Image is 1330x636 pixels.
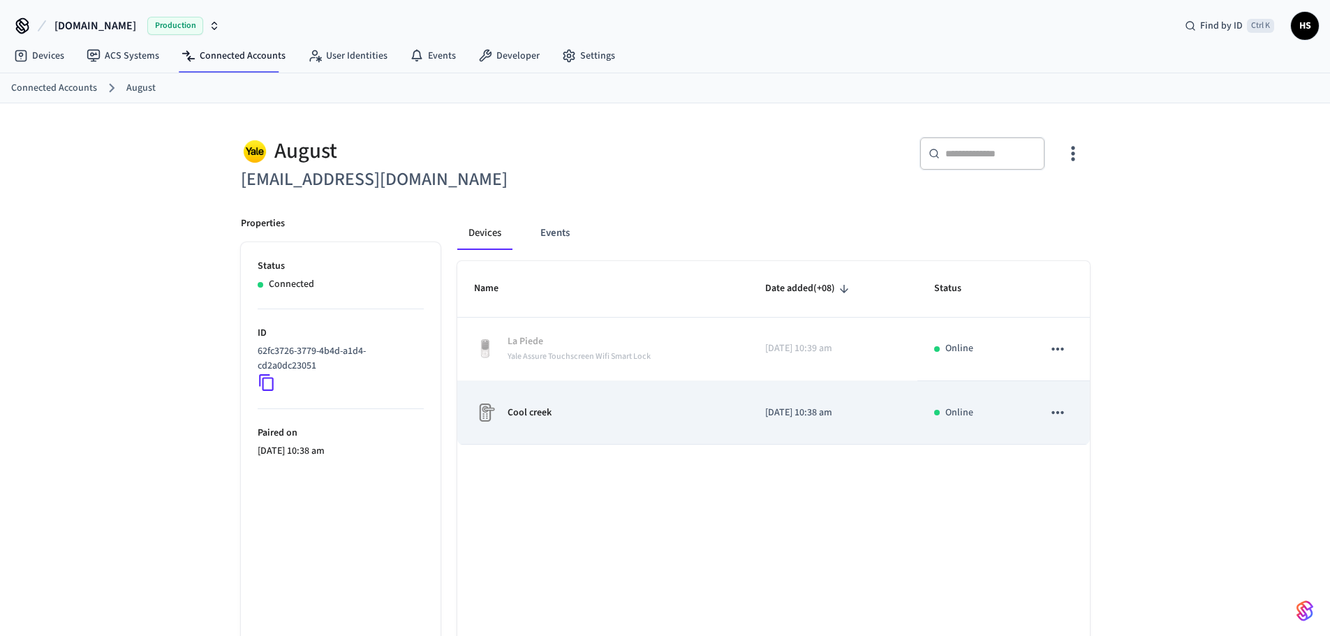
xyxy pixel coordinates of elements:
p: Status [258,259,424,274]
a: ACS Systems [75,43,170,68]
button: Devices [457,216,512,250]
table: sticky table [457,261,1090,445]
button: Events [529,216,581,250]
div: connected account tabs [457,216,1090,250]
a: Events [399,43,467,68]
a: Settings [551,43,626,68]
p: Online [945,406,973,420]
p: Properties [241,216,285,231]
img: Placeholder Lock Image [474,401,496,424]
p: Online [945,341,973,356]
span: Ctrl K [1247,19,1274,33]
a: Connected Accounts [11,81,97,96]
p: [DATE] 10:39 am [765,341,900,356]
p: Cool creek [508,406,552,420]
div: Find by IDCtrl K [1174,13,1285,38]
img: Yale Logo, Square [241,137,269,165]
span: Name [474,278,517,299]
a: User Identities [297,43,399,68]
button: HS [1291,12,1319,40]
h6: [EMAIL_ADDRESS][DOMAIN_NAME] [241,165,657,194]
img: SeamLogoGradient.69752ec5.svg [1296,600,1313,622]
span: Date added(+08) [765,278,853,299]
span: Yale Assure Touchscreen Wifi Smart Lock [508,350,651,362]
p: 62fc3726-3779-4b4d-a1d4-cd2a0dc23051 [258,344,418,374]
p: Connected [269,277,314,292]
span: Status [934,278,980,299]
a: August [126,81,156,96]
a: Connected Accounts [170,43,297,68]
a: Developer [467,43,551,68]
p: ID [258,326,424,341]
img: Yale Assure Touchscreen Wifi Smart Lock, Satin Nickel, Front [474,338,496,360]
span: Production [147,17,203,35]
span: [DOMAIN_NAME] [54,17,136,34]
a: Devices [3,43,75,68]
p: La Piede [508,334,651,349]
div: August [241,137,657,165]
span: Find by ID [1200,19,1243,33]
span: HS [1292,13,1317,38]
p: [DATE] 10:38 am [765,406,900,420]
p: Paired on [258,426,424,441]
p: [DATE] 10:38 am [258,444,424,459]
